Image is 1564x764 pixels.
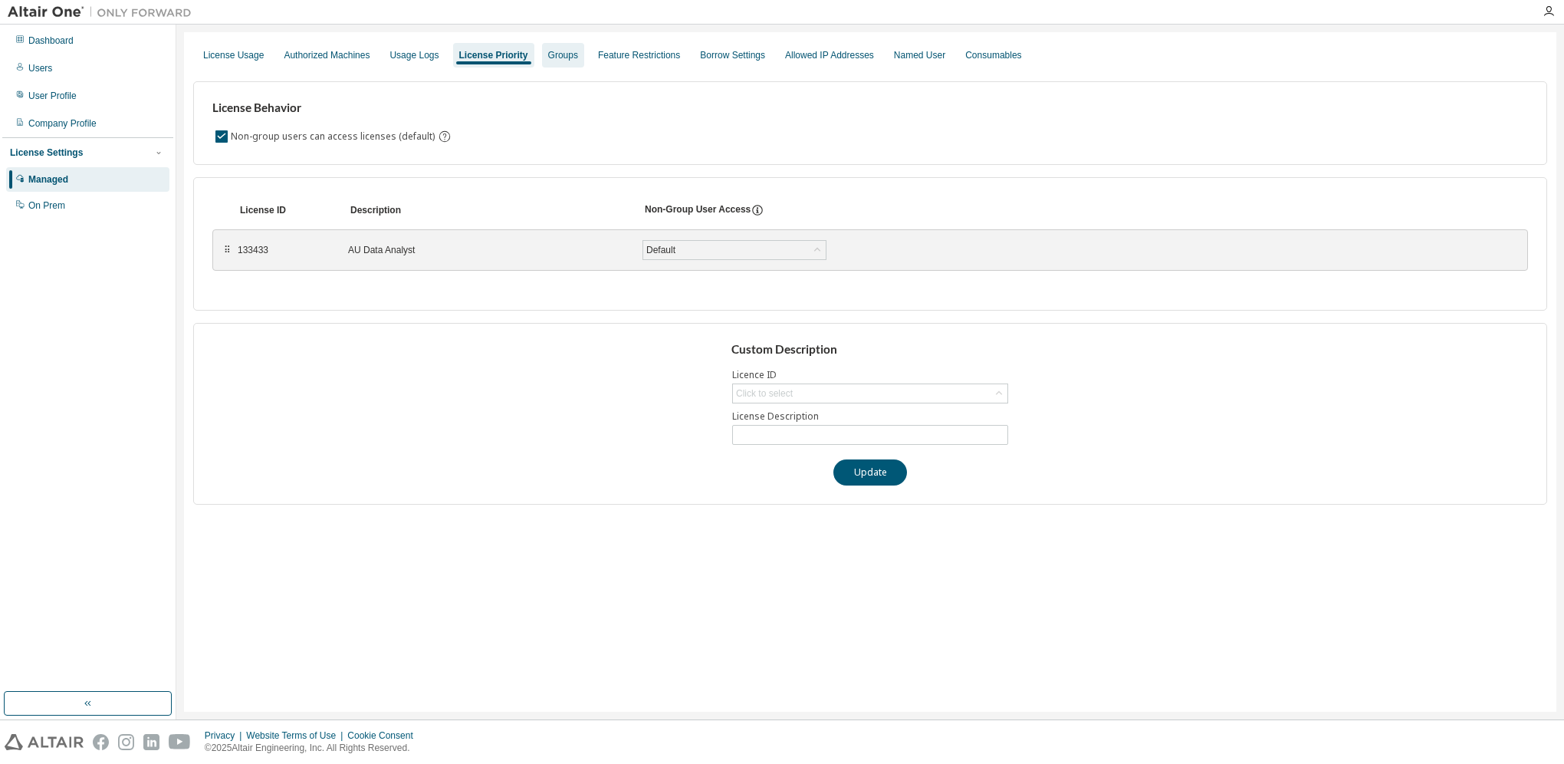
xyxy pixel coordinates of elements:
div: License Priority [459,49,528,61]
h3: Custom Description [731,342,1010,357]
div: License ID [240,204,332,216]
div: On Prem [28,199,65,212]
img: youtube.svg [169,734,191,750]
div: Groups [548,49,578,61]
img: instagram.svg [118,734,134,750]
div: Cookie Consent [347,729,422,742]
div: User Profile [28,90,77,102]
div: Usage Logs [389,49,439,61]
img: Altair One [8,5,199,20]
div: Privacy [205,729,246,742]
div: Consumables [965,49,1021,61]
div: Click to select [733,384,1007,403]
div: Default [643,241,826,259]
h3: License Behavior [212,100,449,116]
button: Update [833,459,907,486]
label: Licence ID [732,369,1008,381]
div: Named User [894,49,945,61]
div: AU Data Analyst [348,244,624,256]
img: altair_logo.svg [5,734,84,750]
div: Managed [28,173,68,186]
div: Dashboard [28,35,74,47]
div: Users [28,62,52,74]
img: facebook.svg [93,734,109,750]
label: Non-group users can access licenses (default) [231,127,438,146]
div: Allowed IP Addresses [785,49,874,61]
div: License Usage [203,49,264,61]
div: Non-Group User Access [645,203,751,217]
label: License Description [732,410,1008,423]
div: ⠿ [222,244,232,256]
div: 133433 [238,244,330,256]
div: Borrow Settings [700,49,765,61]
p: © 2025 Altair Engineering, Inc. All Rights Reserved. [205,742,422,755]
div: Click to select [736,387,793,400]
div: License Settings [10,147,83,159]
div: Default [644,242,678,259]
div: Description [350,204,626,216]
div: Company Profile [28,117,97,130]
div: Feature Restrictions [598,49,680,61]
svg: By default any user not assigned to any group can access any license. Turn this setting off to di... [438,130,452,143]
div: Website Terms of Use [246,729,347,742]
div: Authorized Machines [284,49,370,61]
img: linkedin.svg [143,734,159,750]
